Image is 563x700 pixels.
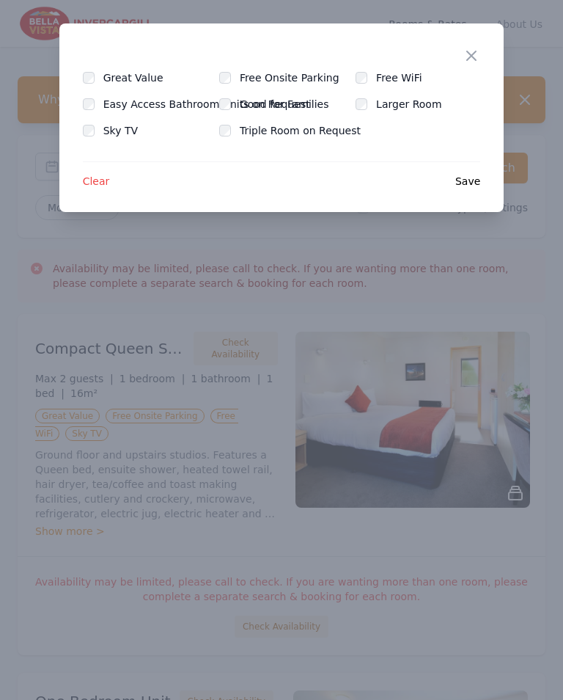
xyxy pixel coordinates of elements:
label: Great Value [103,70,181,85]
label: Larger Room [376,97,459,112]
label: Free WiFi [376,70,440,85]
label: Free Onsite Parking [240,70,357,85]
label: Easy Access Bathroom Units on Request [103,97,328,112]
label: Triple Room on Request [240,123,378,138]
span: Save [455,174,480,189]
label: Good for Families [240,97,347,112]
label: Sky TV [103,123,155,138]
span: Clear [83,174,110,189]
